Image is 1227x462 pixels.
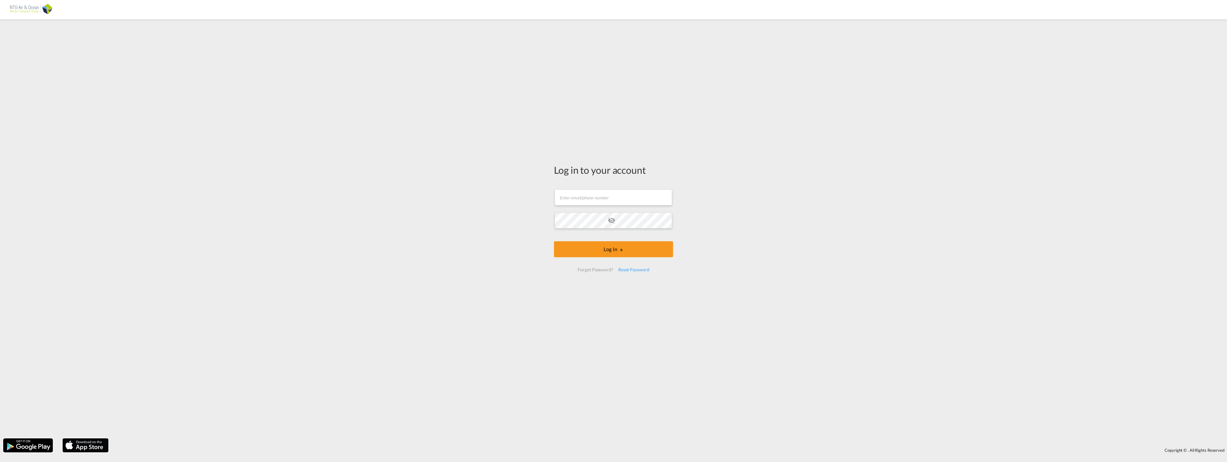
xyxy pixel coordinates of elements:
[62,438,109,453] img: apple.png
[555,189,672,205] input: Enter email/phone number
[10,3,53,17] img: af31b1c0b01f11ecbc353f8e72265e29.png
[554,241,673,257] button: LOGIN
[112,445,1227,456] div: Copyright © . All Rights Reserved
[616,264,652,275] div: Reset Password
[3,438,53,453] img: google.png
[608,217,615,224] md-icon: icon-eye-off
[575,264,615,275] div: Forgot Password?
[554,163,673,177] div: Log in to your account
